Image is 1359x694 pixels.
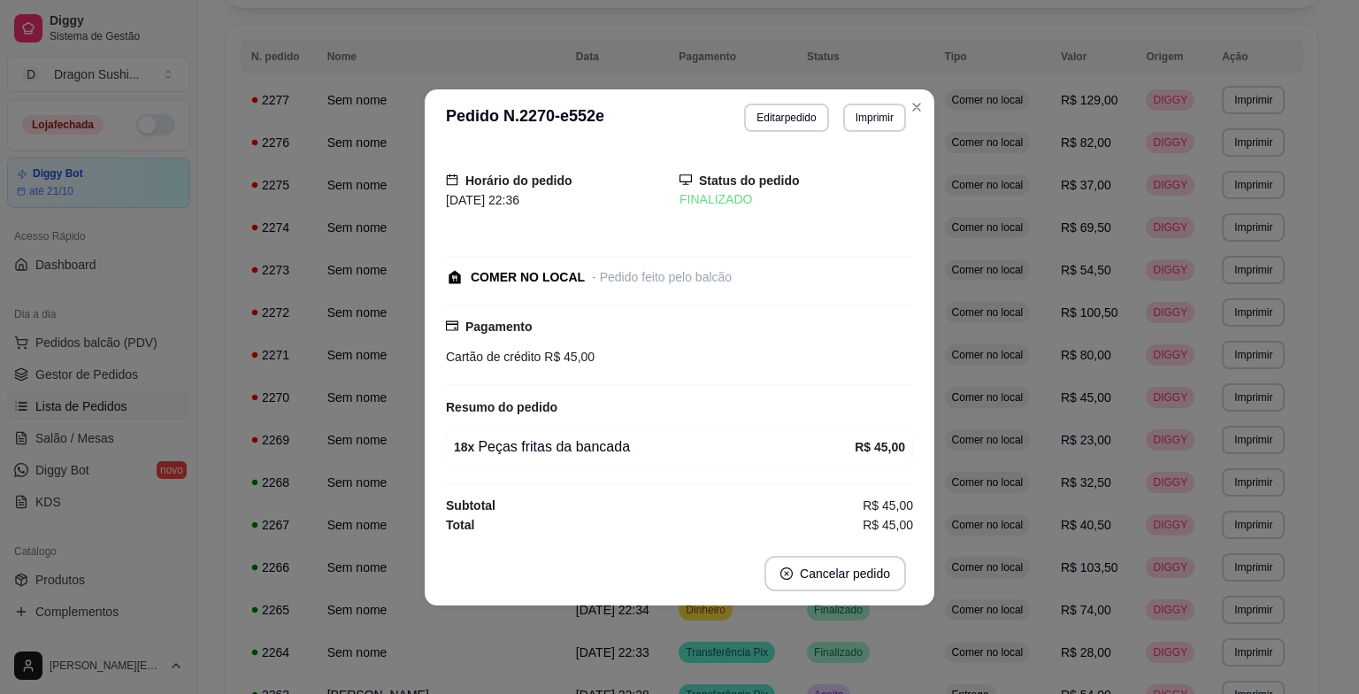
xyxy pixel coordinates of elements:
span: credit-card [446,320,458,332]
strong: Subtotal [446,498,495,513]
strong: Pagamento [465,320,532,334]
button: close-circleCancelar pedido [764,556,906,591]
strong: 18 x [454,440,474,454]
div: Peças fritas da bancada [454,436,855,458]
h3: Pedido N. 2270-e552e [446,104,604,132]
div: - Pedido feito pelo balcão [592,268,732,287]
span: close-circle [780,567,793,580]
strong: Total [446,518,474,532]
span: desktop [679,173,692,186]
strong: Horário do pedido [465,173,572,188]
span: R$ 45,00 [863,515,913,535]
span: calendar [446,173,458,186]
span: R$ 45,00 [541,350,595,364]
strong: Status do pedido [699,173,800,188]
strong: R$ 45,00 [855,440,905,454]
span: Cartão de crédito [446,350,541,364]
span: R$ 45,00 [863,496,913,515]
strong: Resumo do pedido [446,400,557,414]
button: Editarpedido [744,104,828,132]
button: Close [902,93,931,121]
span: [DATE] 22:36 [446,193,519,207]
div: COMER NO LOCAL [471,268,585,287]
div: FINALIZADO [679,190,913,209]
button: Imprimir [843,104,906,132]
